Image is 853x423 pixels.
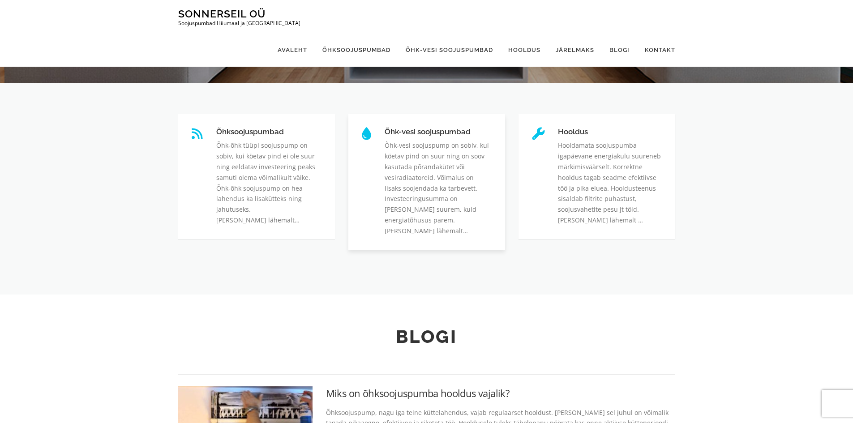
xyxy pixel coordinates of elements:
h2: Blogi [178,326,675,347]
a: Kontakt [637,33,675,67]
a: Sonnerseil OÜ [178,8,266,20]
a: Miks on õhksoojuspumba hooldus vajalik? [326,386,510,400]
a: Hooldus [501,33,548,67]
a: Blogi [602,33,637,67]
p: Soojuspumbad Hiiumaal ja [GEOGRAPHIC_DATA] [178,20,300,26]
a: Õhksoojuspumbad [315,33,398,67]
a: Järelmaks [548,33,602,67]
a: Õhk-vesi soojuspumbad [398,33,501,67]
a: Avaleht [270,33,315,67]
